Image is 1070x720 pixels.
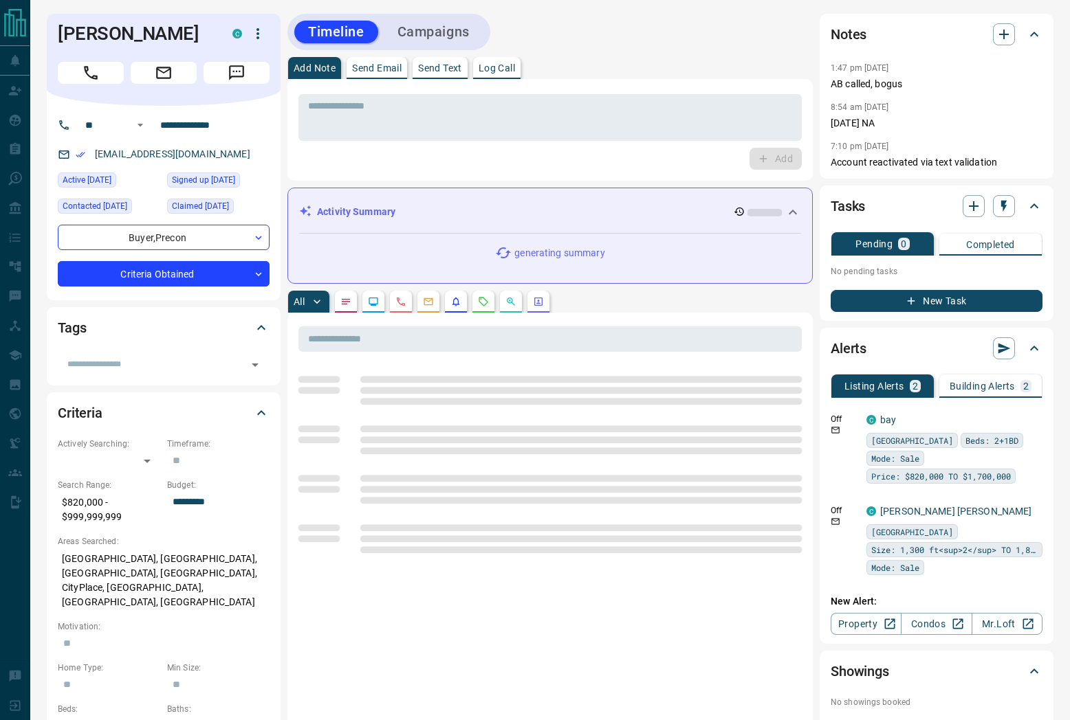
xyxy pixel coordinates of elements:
svg: Lead Browsing Activity [368,296,379,307]
button: Timeline [294,21,378,43]
p: generating summary [514,246,604,260]
p: [GEOGRAPHIC_DATA], [GEOGRAPHIC_DATA], [GEOGRAPHIC_DATA], [GEOGRAPHIC_DATA], CityPlace, [GEOGRAPHI... [58,548,270,614]
h1: [PERSON_NAME] [58,23,212,45]
div: condos.ca [866,506,876,516]
div: Criteria [58,396,270,429]
h2: Alerts [831,337,866,359]
p: Off [831,504,858,517]
p: Listing Alerts [844,381,904,391]
p: Account reactivated via text validation [831,155,1042,170]
p: 1:47 pm [DATE] [831,63,889,73]
button: Open [245,355,265,374]
h2: Tags [58,317,86,339]
p: Timeframe: [167,438,270,450]
a: [EMAIL_ADDRESS][DOMAIN_NAME] [95,148,250,159]
svg: Listing Alerts [450,296,461,307]
p: 2 [913,381,918,391]
p: Motivation: [58,620,270,633]
div: Tasks [831,190,1042,223]
p: Send Email [352,63,402,73]
div: Thu Apr 30 2020 [58,199,160,218]
span: Call [58,62,124,84]
div: Wed May 24 2017 [167,172,270,192]
div: Buyer , Precon [58,225,270,250]
a: [PERSON_NAME] [PERSON_NAME] [880,506,1032,517]
div: Showings [831,655,1042,688]
p: Home Type: [58,662,160,674]
p: Budget: [167,479,270,491]
p: 0 [901,239,906,249]
div: Tue Nov 02 2021 [167,199,270,218]
span: Beds: 2+1BD [965,434,1018,447]
p: Building Alerts [950,381,1015,391]
p: 2 [1023,381,1029,391]
span: Email [131,62,197,84]
svg: Email Verified [76,150,85,159]
svg: Notes [340,296,351,307]
p: Baths: [167,703,270,715]
p: Completed [966,240,1015,249]
p: $820,000 - $999,999,999 [58,491,160,528]
h2: Tasks [831,195,865,217]
svg: Calls [395,296,406,307]
span: Signed up [DATE] [172,173,235,187]
p: No pending tasks [831,261,1042,282]
p: Activity Summary [317,205,395,219]
p: Areas Searched: [58,535,270,548]
span: [GEOGRAPHIC_DATA] [871,434,953,447]
button: Campaigns [384,21,483,43]
div: Notes [831,18,1042,51]
p: 7:10 pm [DATE] [831,142,889,151]
p: New Alert: [831,594,1042,609]
p: 8:54 am [DATE] [831,102,889,112]
p: Beds: [58,703,160,715]
svg: Agent Actions [533,296,544,307]
span: Contacted [DATE] [63,199,127,213]
h2: Criteria [58,402,102,424]
span: [GEOGRAPHIC_DATA] [871,525,953,539]
button: New Task [831,290,1042,312]
span: Mode: Sale [871,451,919,465]
svg: Opportunities [505,296,516,307]
button: Open [132,117,149,133]
span: Active [DATE] [63,173,111,187]
div: Tags [58,311,270,344]
div: Sun Sep 14 2025 [58,172,160,192]
div: Criteria Obtained [58,261,270,286]
a: Property [831,613,902,635]
span: Price: $820,000 TO $1,700,000 [871,469,1011,483]
svg: Requests [478,296,489,307]
span: Claimed [DATE] [172,199,229,213]
div: condos.ca [866,415,876,425]
a: Condos [901,613,972,635]
p: Actively Searching: [58,438,160,450]
p: Log Call [479,63,515,73]
p: Pending [855,239,893,249]
a: Mr.Loft [972,613,1042,635]
p: [DATE] NA [831,116,1042,131]
svg: Email [831,517,840,526]
h2: Showings [831,660,889,682]
p: All [294,297,305,306]
div: Alerts [831,332,1042,365]
p: Add Note [294,63,336,73]
span: Mode: Sale [871,561,919,574]
p: No showings booked [831,696,1042,708]
p: AB called, bogus [831,77,1042,91]
div: condos.ca [232,29,242,38]
span: Size: 1,300 ft<sup>2</sup> TO 1,800 ft<sup>2</sup> [871,543,1038,556]
div: Activity Summary [299,199,801,225]
a: bay [880,414,896,425]
p: Send Text [418,63,462,73]
svg: Email [831,425,840,435]
p: Off [831,413,858,425]
svg: Emails [423,296,434,307]
p: Search Range: [58,479,160,491]
p: Min Size: [167,662,270,674]
span: Message [204,62,270,84]
h2: Notes [831,23,866,45]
